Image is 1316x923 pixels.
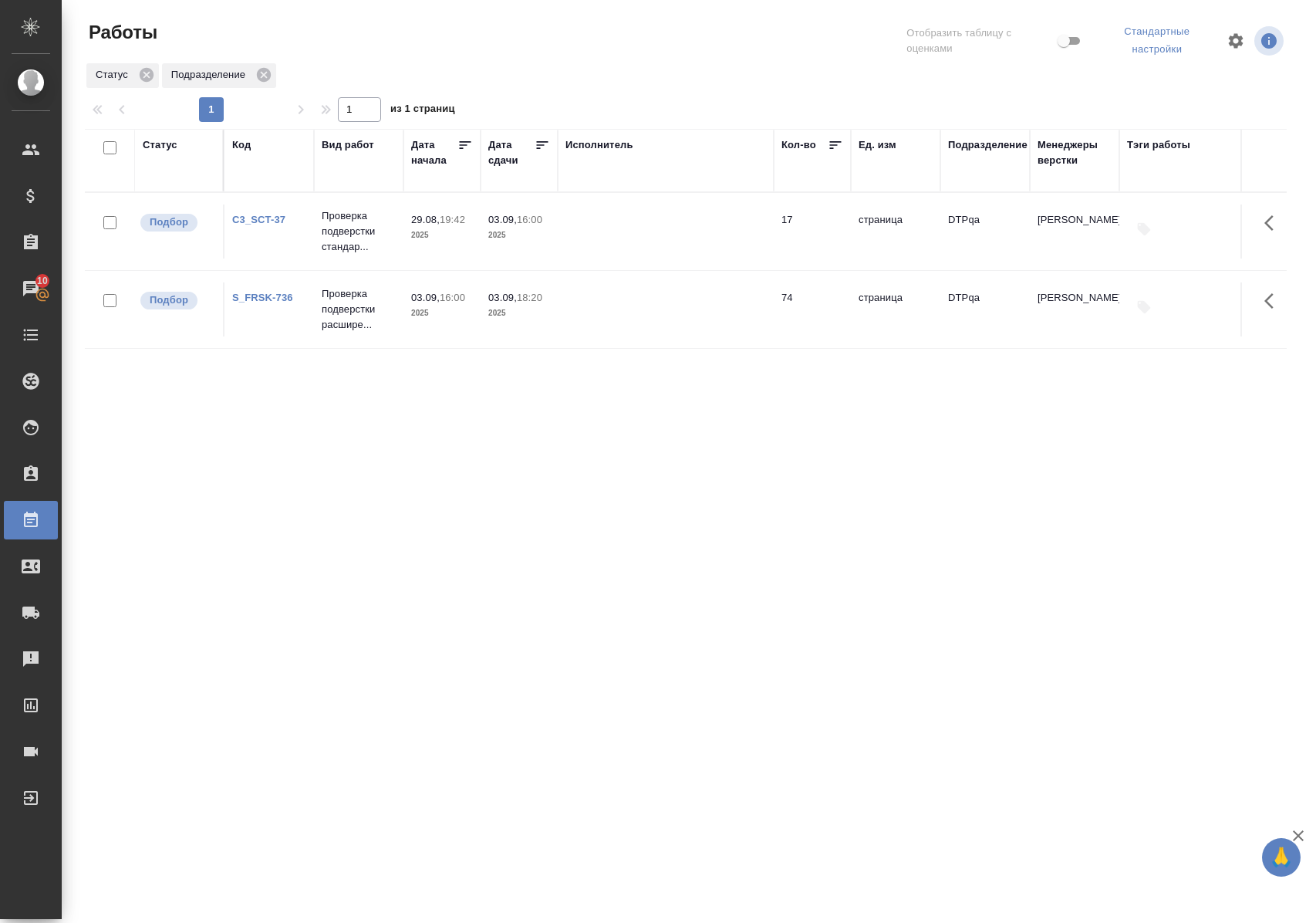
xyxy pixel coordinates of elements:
[774,282,851,336] td: 74
[411,137,457,168] div: Дата начала
[1127,137,1190,153] div: Тэги работы
[150,292,188,308] p: Подбор
[1127,290,1161,324] button: Добавить тэги
[851,282,940,336] td: страница
[517,214,542,225] p: 16:00
[1097,20,1217,62] div: split button
[488,306,550,321] p: 2025
[85,20,157,45] span: Работы
[488,214,517,225] p: 03.09,
[322,137,374,153] div: Вид работ
[940,205,1030,259] td: DTPqa
[86,63,159,88] div: Статус
[162,63,276,88] div: Подразделение
[1255,282,1292,319] button: Здесь прячутся важные кнопки
[411,228,473,243] p: 2025
[488,228,550,243] p: 2025
[488,292,517,303] p: 03.09,
[232,292,293,303] a: S_FRSK-736
[139,212,215,233] div: Можно подбирать исполнителей
[411,214,440,225] p: 29.08,
[781,137,816,153] div: Кол-во
[906,25,1054,56] span: Отобразить таблицу с оценками
[322,286,396,333] p: Проверка подверстки расшире...
[440,292,465,303] p: 16:00
[322,208,396,255] p: Проверка подверстки стандар...
[1268,841,1294,874] span: 🙏
[948,137,1027,153] div: Подразделение
[1217,22,1254,59] span: Настроить таблицу
[171,67,251,83] p: Подразделение
[4,269,58,308] a: 10
[150,215,188,230] p: Подбор
[488,137,535,168] div: Дата сдачи
[1255,205,1292,242] button: Здесь прячутся важные кнопки
[565,137,633,153] div: Исполнитель
[232,137,251,153] div: Код
[774,205,851,259] td: 17
[1038,212,1112,228] p: [PERSON_NAME]
[143,137,177,153] div: Статус
[517,292,542,303] p: 18:20
[411,306,473,321] p: 2025
[859,137,896,153] div: Ед. изм
[139,290,215,311] div: Можно подбирать исполнителей
[1038,290,1112,306] p: [PERSON_NAME]
[390,100,455,122] span: из 1 страниц
[232,214,285,225] a: C3_SCT-37
[440,214,465,225] p: 19:42
[96,67,133,83] p: Статус
[1038,137,1112,168] div: Менеджеры верстки
[1262,838,1301,877] button: 🙏
[940,282,1030,336] td: DTPqa
[1127,212,1161,246] button: Добавить тэги
[28,273,57,289] span: 10
[1254,26,1287,56] span: Посмотреть информацию
[411,292,440,303] p: 03.09,
[851,205,940,259] td: страница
